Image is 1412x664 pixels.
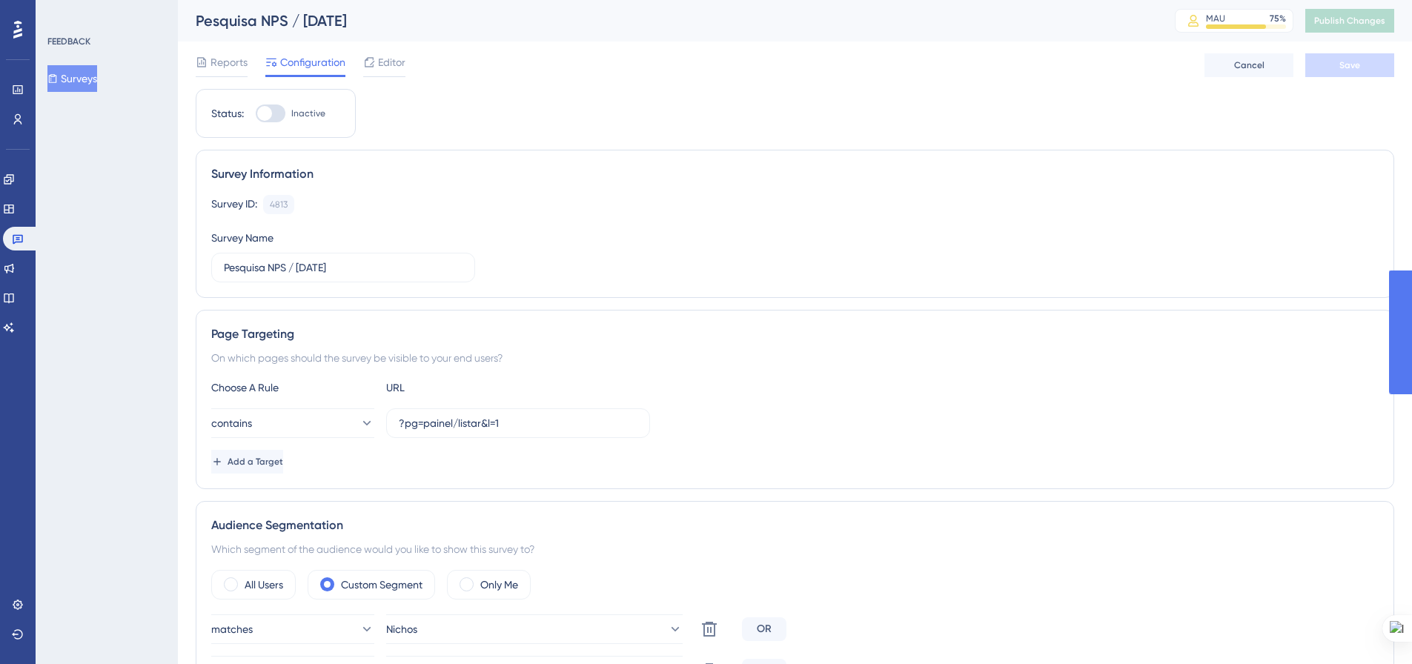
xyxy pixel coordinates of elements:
input: Type your Survey name [224,259,463,276]
label: All Users [245,576,283,594]
span: Publish Changes [1314,15,1385,27]
label: Only Me [480,576,518,594]
button: Nichos [386,614,683,644]
button: Cancel [1204,53,1293,77]
span: Reports [211,53,248,71]
button: Save [1305,53,1394,77]
div: FEEDBACK [47,36,90,47]
span: contains [211,414,252,432]
div: Status: [211,104,244,122]
span: Save [1339,59,1360,71]
div: Choose A Rule [211,379,374,396]
div: Pesquisa NPS / [DATE] [196,10,1138,31]
div: Survey Information [211,165,1379,183]
span: matches [211,620,253,638]
div: 75 % [1270,13,1286,24]
button: Surveys [47,65,97,92]
input: yourwebsite.com/path [399,415,637,431]
span: Configuration [280,53,345,71]
button: Publish Changes [1305,9,1394,33]
span: Add a Target [228,456,283,468]
div: OR [742,617,786,641]
div: Page Targeting [211,325,1379,343]
div: Survey ID: [211,195,257,214]
button: matches [211,614,374,644]
button: Add a Target [211,450,283,474]
button: contains [211,408,374,438]
div: 4813 [270,199,288,210]
span: Inactive [291,107,325,119]
iframe: UserGuiding AI Assistant Launcher [1350,605,1394,650]
div: Survey Name [211,229,274,247]
div: Which segment of the audience would you like to show this survey to? [211,540,1379,558]
div: MAU [1206,13,1225,24]
div: URL [386,379,549,396]
span: Nichos [386,620,417,638]
label: Custom Segment [341,576,422,594]
div: On which pages should the survey be visible to your end users? [211,349,1379,367]
div: Audience Segmentation [211,517,1379,534]
span: Cancel [1234,59,1264,71]
span: Editor [378,53,405,71]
